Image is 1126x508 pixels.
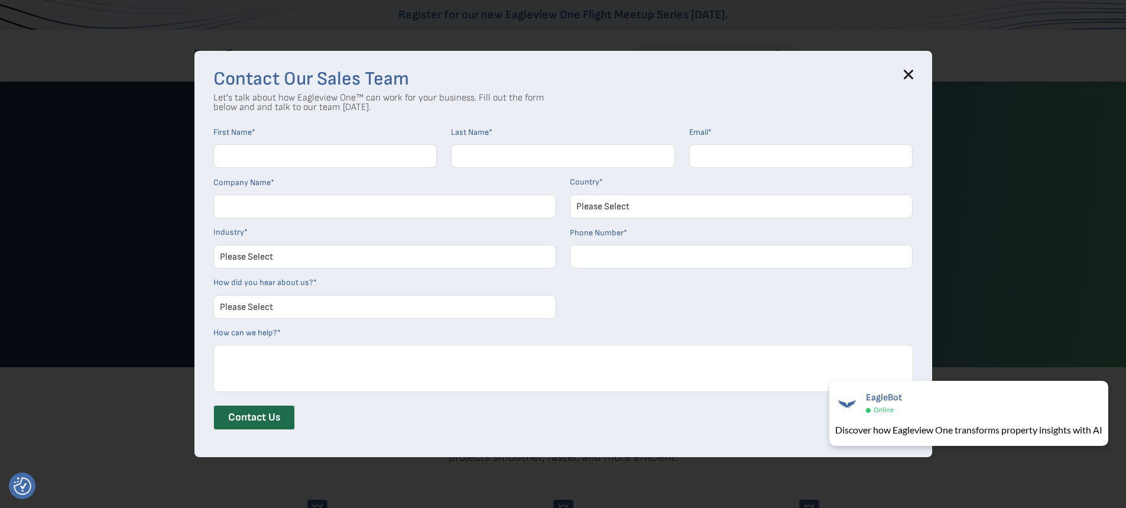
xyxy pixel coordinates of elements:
span: How can we help? [213,328,277,338]
img: Revisit consent button [14,477,31,495]
img: EagleBot [835,392,859,416]
div: Discover how Eagleview One transforms property insights with AI [835,423,1102,437]
span: Country [570,177,599,187]
button: Consent Preferences [14,477,31,495]
span: Last Name [451,127,489,137]
span: First Name [213,127,252,137]
h3: Contact Our Sales Team [213,70,913,89]
p: Let's talk about how Eagleview One™ can work for your business. Fill out the form below and and t... [213,93,544,112]
span: Online [874,406,894,415]
input: Contact Us [213,405,295,430]
span: Email [689,127,708,137]
span: Company Name [213,177,271,187]
span: How did you hear about us? [213,277,313,287]
span: Industry [213,227,244,237]
span: Phone Number [570,228,624,238]
span: EagleBot [866,392,902,403]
